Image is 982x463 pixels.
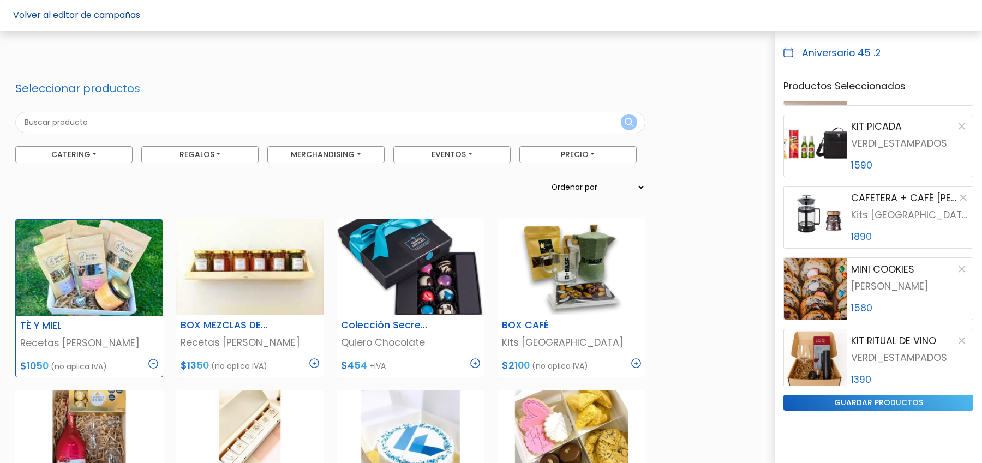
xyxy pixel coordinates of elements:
[181,335,320,350] p: Recetas [PERSON_NAME]
[176,219,324,315] img: thumb_WhatsApp_Image_2024-11-11_at_16.48.26.jpeg
[495,320,597,331] h6: BOX CAFÉ
[141,146,259,163] button: Regalos
[498,219,645,315] img: thumb_2000___2000-Photoroom__49_.png
[851,136,968,151] p: VERDI_ESTAMPADOS
[15,146,133,163] button: Catering
[337,219,484,315] img: thumb_secretaria.png
[341,335,480,350] p: Quiero Chocolate
[851,158,968,172] p: 1590
[470,358,480,368] img: plus_icon-3fa29c8c201d8ce5b7c3ad03cb1d2b720885457b696e93dcc2ba0c445e8c3955.svg
[502,335,641,350] p: Kits [GEOGRAPHIC_DATA]
[181,359,209,372] span: $1350
[369,360,386,371] span: +IVA
[334,320,436,331] h6: Colección Secretaria
[309,358,319,368] img: plus_icon-3fa29c8c201d8ce5b7c3ad03cb1d2b720885457b696e93dcc2ba0c445e8c3955.svg
[532,360,588,371] span: (no aplica IVA)
[176,219,324,377] a: BOX MEZCLAS DE CONDIMENTOS Recetas [PERSON_NAME] $1350 (no aplica IVA)
[15,112,645,133] input: Buscar producto
[851,334,936,348] p: KIT RITUAL DE VINO
[631,358,641,368] img: plus_icon-3fa29c8c201d8ce5b7c3ad03cb1d2b720885457b696e93dcc2ba0c445e8c3955.svg
[14,320,114,332] h6: TÈ Y MIEL
[851,208,968,222] p: Kits [GEOGRAPHIC_DATA]
[211,360,267,371] span: (no aplica IVA)
[13,9,140,21] a: Volver al editor de campañas
[148,359,158,369] img: minus_icon-77eb431731ff163144883c6b0c75bd6d41019c835f44f40f6fc9db0ddd81d76e.svg
[502,359,530,372] span: $2100
[337,219,484,377] a: Colección Secretaria Quiero Chocolate $454 +IVA
[851,279,968,293] p: [PERSON_NAME]
[851,119,902,134] p: KIT PICADA
[393,146,511,163] button: Eventos
[20,359,49,372] span: $1050
[784,187,847,248] img: product image
[851,262,914,276] p: MINI COOKIES
[56,10,157,32] div: ¿Necesitás ayuda?
[783,395,973,411] input: guardar productos
[851,351,968,365] p: VERDI_ESTAMPADOS
[802,47,881,59] h6: Aniversario 45 .2
[784,258,847,320] img: product image
[851,191,958,205] p: CAFETERA + CAFÉ [PERSON_NAME]
[625,118,633,128] img: search_button-432b6d5273f82d61273b3651a40e1bd1b912527efae98b1b7a1b2c0702e16a8d.svg
[267,146,385,163] button: Merchandising
[20,336,158,350] p: Recetas [PERSON_NAME]
[498,219,645,377] a: BOX CAFÉ Kits [GEOGRAPHIC_DATA] $2100 (no aplica IVA)
[16,220,163,316] img: thumb_PHOTO-2024-04-09-14-21-58.jpg
[15,219,163,377] a: TÈ Y MIEL Recetas [PERSON_NAME] $1050 (no aplica IVA)
[851,301,968,315] p: 1580
[851,372,968,387] p: 1390
[783,47,793,57] img: calendar_blue-ac3b0d226928c1d0a031b7180dff2cef00a061937492cb3cf56fc5c027ac901f.svg
[15,82,456,95] h3: Seleccionar productos
[341,359,367,372] span: $454
[519,146,637,163] button: Precio
[783,81,973,92] h6: Productos Seleccionados
[51,361,107,372] span: (no aplica IVA)
[851,230,968,244] p: 1890
[784,115,847,177] img: product image
[174,320,276,331] h6: BOX MEZCLAS DE CONDIMENTOS
[784,329,847,391] img: product image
